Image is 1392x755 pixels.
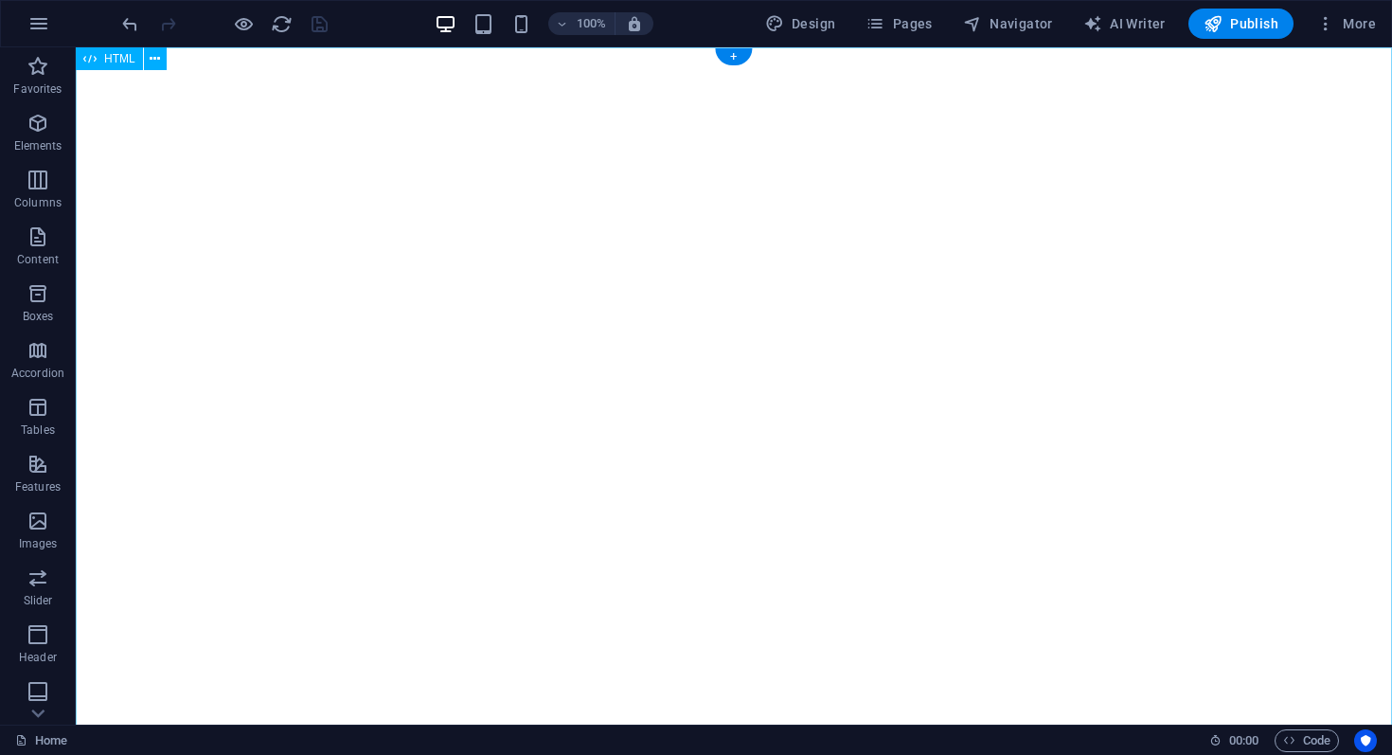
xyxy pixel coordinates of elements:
span: AI Writer [1083,14,1166,33]
span: Navigator [963,14,1053,33]
button: Design [758,9,844,39]
p: Header [19,650,57,665]
p: Features [15,479,61,494]
button: Navigator [955,9,1061,39]
button: AI Writer [1076,9,1173,39]
button: 100% [548,12,616,35]
span: Pages [866,14,932,33]
button: Usercentrics [1354,729,1377,752]
p: Content [17,252,59,267]
button: undo [118,12,141,35]
span: 00 00 [1229,729,1258,752]
p: Elements [14,138,62,153]
button: Code [1275,729,1339,752]
span: : [1242,733,1245,747]
button: Pages [858,9,939,39]
p: Slider [24,593,53,608]
i: On resize automatically adjust zoom level to fit chosen device. [626,15,643,32]
h6: 100% [577,12,607,35]
a: Click to cancel selection. Double-click to open Pages [15,729,67,752]
button: More [1309,9,1383,39]
span: HTML [104,53,135,64]
i: Reload page [271,13,293,35]
h6: Session time [1209,729,1259,752]
button: reload [270,12,293,35]
p: Images [19,536,58,551]
button: Publish [1188,9,1294,39]
span: Publish [1204,14,1278,33]
i: Undo: Edit JS (Ctrl+Z) [119,13,141,35]
p: Boxes [23,309,54,324]
span: More [1316,14,1376,33]
span: Design [765,14,836,33]
p: Tables [21,422,55,438]
span: Code [1283,729,1330,752]
p: Accordion [11,366,64,381]
p: Columns [14,195,62,210]
p: Favorites [13,81,62,97]
div: + [715,48,752,65]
